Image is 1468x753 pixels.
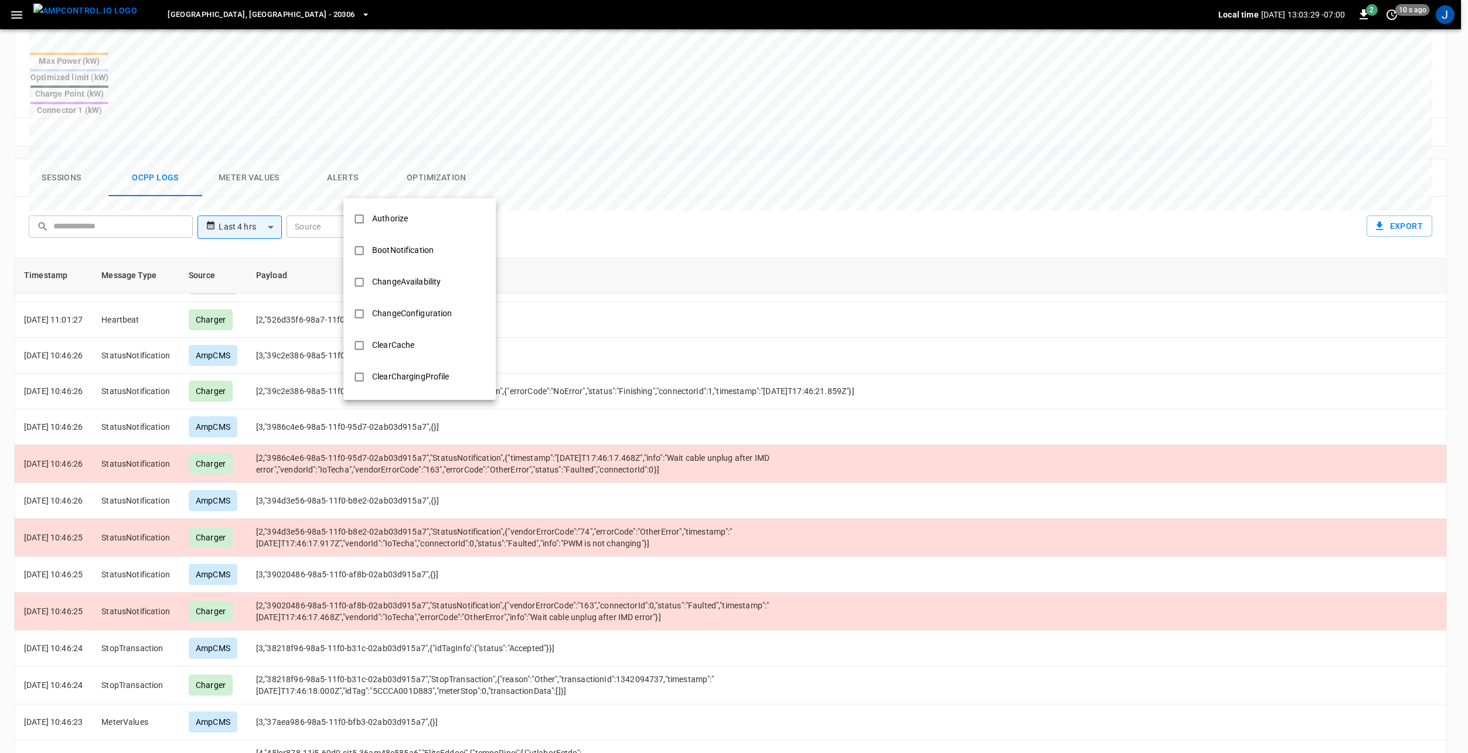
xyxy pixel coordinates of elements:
[365,271,448,293] div: ChangeAvailability
[365,398,428,419] div: DataTransfer
[365,334,421,356] div: ClearCache
[365,208,415,230] div: Authorize
[365,303,459,324] div: ChangeConfiguration
[365,239,441,261] div: BootNotification
[365,366,457,388] div: ClearChargingProfile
